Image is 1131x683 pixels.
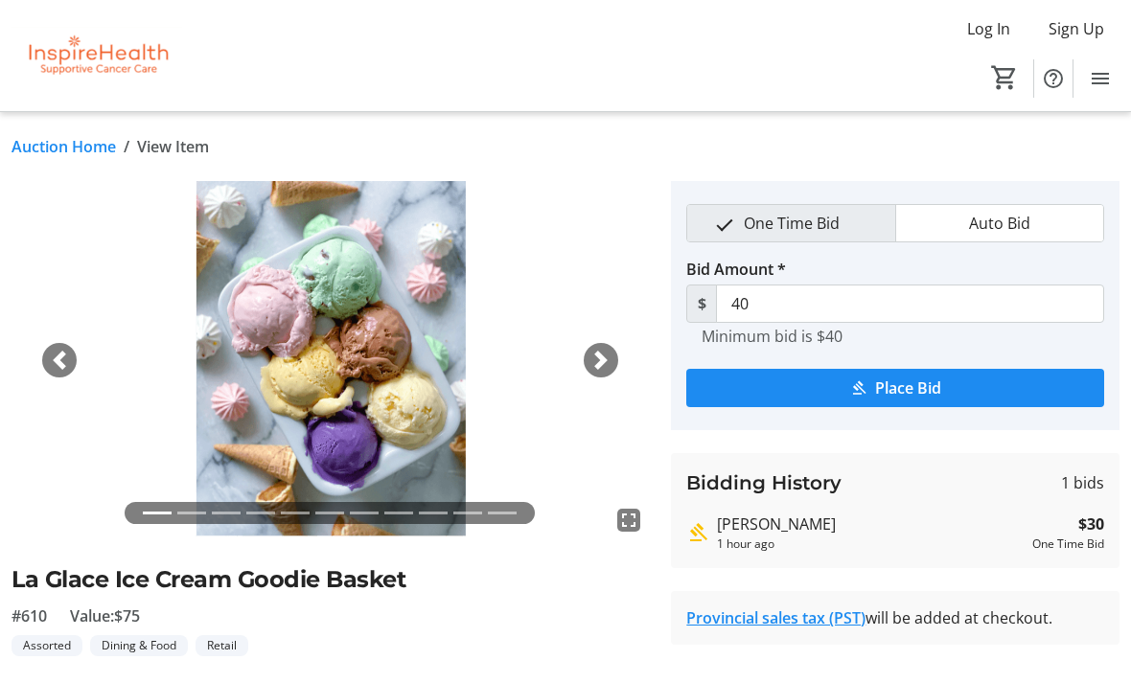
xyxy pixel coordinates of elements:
[90,635,188,656] tr-label-badge: Dining & Food
[1078,512,1104,535] strong: $30
[1032,535,1104,553] div: One Time Bid
[1081,59,1119,98] button: Menu
[196,635,248,656] tr-label-badge: Retail
[686,369,1104,407] button: Place Bid
[732,205,851,241] span: One Time Bid
[12,604,47,627] span: #610
[1034,59,1073,98] button: Help
[12,562,648,597] h2: La Glace Ice Cream Goodie Basket
[686,521,709,544] mat-icon: Highest bid
[12,8,182,103] img: InspireHealth Supportive Cancer Care's Logo
[686,285,717,323] span: $
[702,327,842,346] tr-hint: Minimum bid is $40
[617,509,640,532] mat-icon: fullscreen
[958,205,1042,241] span: Auto Bid
[124,135,129,158] span: /
[967,17,1010,40] span: Log In
[70,604,140,627] span: Value: $75
[1061,471,1104,494] span: 1 bids
[952,13,1026,44] button: Log In
[12,635,82,656] tr-label-badge: Assorted
[1049,17,1104,40] span: Sign Up
[12,135,116,158] a: Auction Home
[875,376,941,399] span: Place Bid
[686,606,1104,629] div: will be added at checkout.
[686,258,786,281] label: Bid Amount *
[1033,13,1119,44] button: Sign Up
[12,181,648,539] img: Image
[987,60,1022,95] button: Cart
[717,512,1025,535] div: [PERSON_NAME]
[137,135,209,158] span: View Item
[717,535,1025,553] div: 1 hour ago
[686,468,842,497] h3: Bidding History
[686,607,866,628] a: Provincial sales tax (PST)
